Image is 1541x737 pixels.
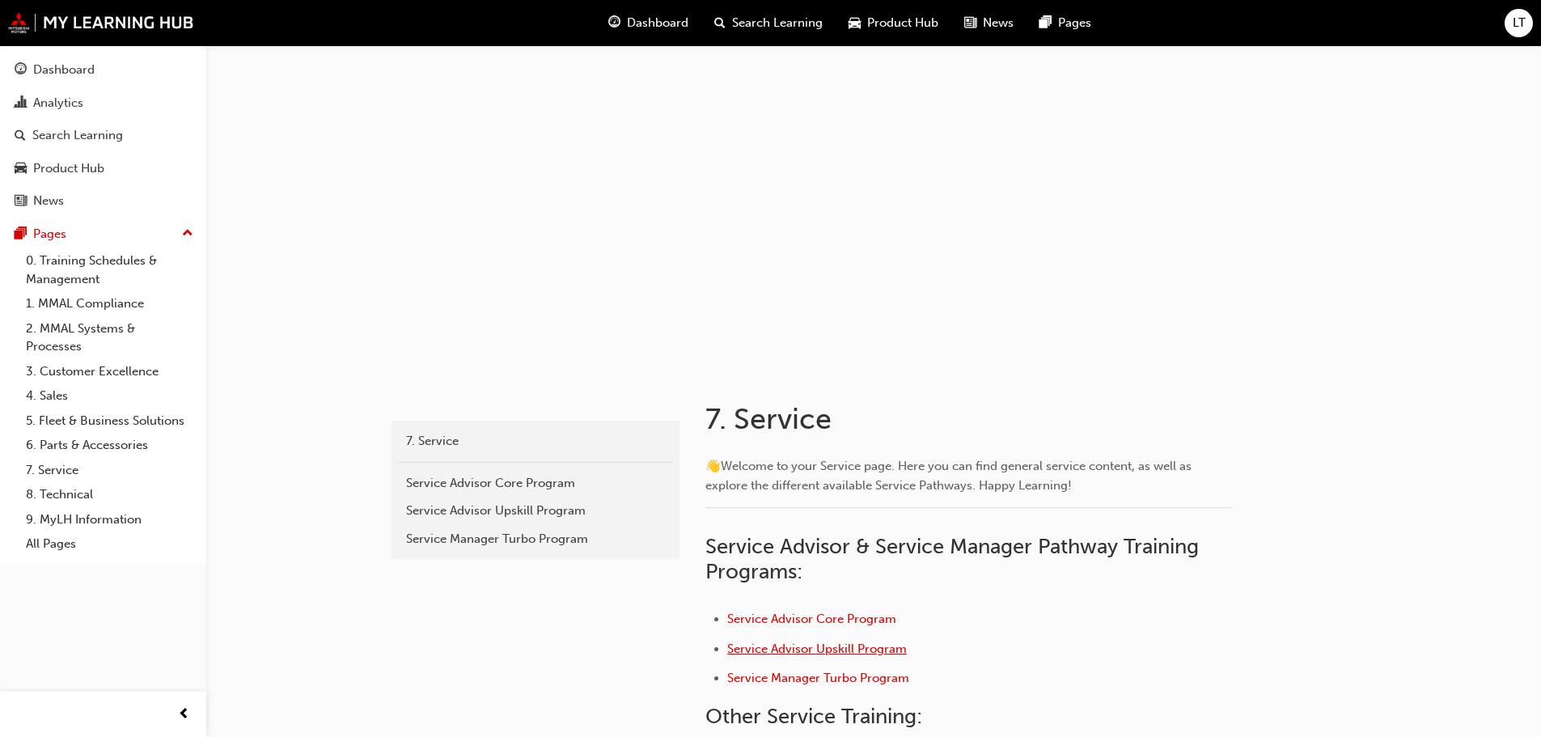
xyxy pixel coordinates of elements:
div: Search Learning [32,126,123,145]
a: Dashboard [6,55,200,85]
span: News [983,14,1014,32]
a: 7. Service [398,427,673,455]
a: News [6,186,200,216]
span: news-icon [15,194,27,209]
span: prev-icon [178,705,190,725]
span: Pages [1058,14,1091,32]
span: search-icon [714,13,726,33]
a: 3. Customer Excellence [19,359,200,384]
a: Service Advisor Upskill Program [727,642,907,656]
h1: 7. Service [705,401,1236,437]
a: All Pages [19,532,200,557]
a: search-iconSearch Learning [701,6,836,40]
div: Service Advisor Core Program [406,474,665,493]
span: Service Advisor & Service Manager Pathway Training Programs: [705,534,1204,585]
a: Service Advisor Core Program [398,469,673,498]
a: Service Manager Turbo Program [727,671,909,685]
span: guage-icon [15,63,27,78]
a: 4. Sales [19,383,200,409]
div: Dashboard [33,61,95,79]
span: Welcome to your Service page. Here you can find general service content, as well as explore the d... [705,459,1195,493]
div: 7. Service [406,432,665,451]
a: 7. Service [19,458,200,483]
a: 0. Training Schedules & Management [19,248,200,291]
a: 9. MyLH Information [19,507,200,532]
a: guage-iconDashboard [595,6,701,40]
span: Product Hub [867,14,938,32]
img: mmal [8,12,194,33]
span: Dashboard [627,14,688,32]
a: Search Learning [6,121,200,150]
div: Product Hub [33,159,104,178]
button: Pages [6,219,200,249]
div: News [33,192,64,210]
span: car-icon [849,13,861,33]
span: pages-icon [1039,13,1052,33]
span: Other Service Training: [705,704,922,729]
a: Product Hub [6,154,200,184]
div: Pages [33,225,66,244]
a: Service Manager Turbo Program [398,525,673,553]
div: Service Manager Turbo Program [406,530,665,549]
a: Analytics [6,88,200,118]
button: LT [1505,9,1533,37]
a: Service Advisor Upskill Program [398,497,673,525]
a: car-iconProduct Hub [836,6,951,40]
a: 2. MMAL Systems & Processes [19,316,200,359]
span: pages-icon [15,227,27,242]
span: LT [1513,14,1526,32]
span: car-icon [15,162,27,176]
span: search-icon [15,129,26,143]
span: news-icon [964,13,976,33]
span: chart-icon [15,96,27,111]
span: 👋 [705,459,721,473]
div: Service Advisor Upskill Program [406,502,665,520]
button: DashboardAnalyticsSearch LearningProduct HubNews [6,52,200,219]
a: 6. Parts & Accessories [19,433,200,458]
span: up-icon [182,223,193,244]
a: news-iconNews [951,6,1027,40]
span: Search Learning [732,14,823,32]
a: 1. MMAL Compliance [19,291,200,316]
span: guage-icon [608,13,620,33]
a: Service Advisor Core Program [727,612,896,626]
div: Analytics [33,94,83,112]
a: 8. Technical [19,482,200,507]
a: pages-iconPages [1027,6,1104,40]
a: 5. Fleet & Business Solutions [19,409,200,434]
